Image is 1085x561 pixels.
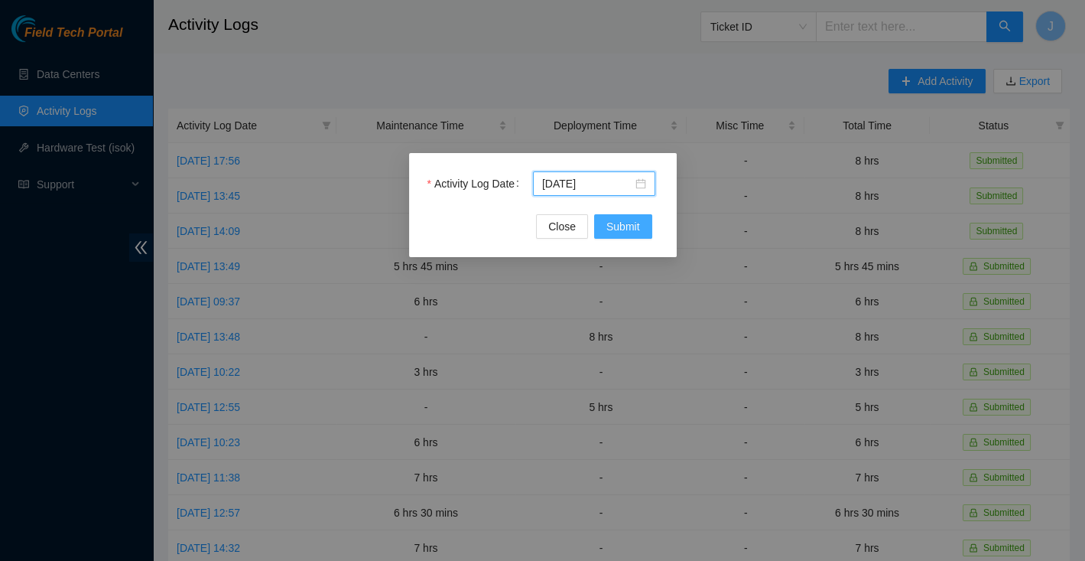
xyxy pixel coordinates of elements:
label: Activity Log Date [427,171,525,196]
input: Activity Log Date [542,175,632,192]
span: Submit [606,218,640,235]
button: Submit [594,214,652,239]
span: Close [548,218,576,235]
button: Close [536,214,588,239]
